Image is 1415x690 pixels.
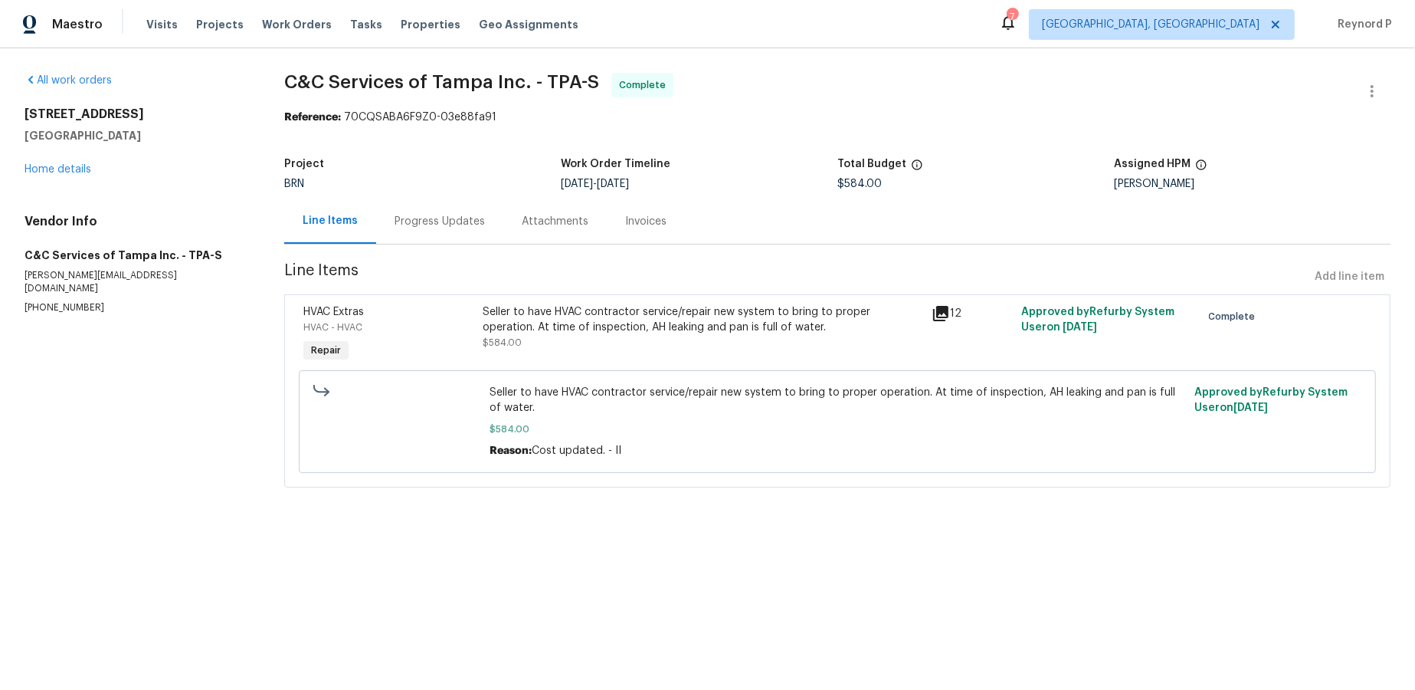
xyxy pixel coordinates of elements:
p: [PHONE_NUMBER] [25,301,247,314]
h5: Assigned HPM [1114,159,1191,169]
h5: C&C Services of Tampa Inc. - TPA-S [25,248,247,263]
h5: [GEOGRAPHIC_DATA] [25,128,247,143]
span: Complete [619,77,672,93]
span: [DATE] [1063,322,1097,333]
span: Seller to have HVAC contractor service/repair new system to bring to proper operation. At time of... [490,385,1185,416]
span: C&C Services of Tampa Inc. - TPA-S [284,73,599,91]
span: Geo Assignments [479,17,578,32]
span: Tasks [350,19,382,30]
div: Progress Updates [395,214,485,229]
div: [PERSON_NAME] [1114,179,1390,189]
a: Home details [25,164,91,175]
div: Attachments [522,214,588,229]
h4: Vendor Info [25,214,247,229]
span: Reynord P [1331,17,1392,32]
h5: Work Order Timeline [561,159,670,169]
span: Visits [146,17,178,32]
span: - [561,179,629,189]
h5: Project [284,159,324,169]
span: [DATE] [1233,402,1268,413]
span: $584.00 [483,338,522,347]
div: Line Items [303,213,358,228]
div: Seller to have HVAC contractor service/repair new system to bring to proper operation. At time of... [483,304,922,335]
span: The hpm assigned to this work order. [1195,159,1207,179]
span: Approved by Refurby System User on [1194,387,1348,413]
p: [PERSON_NAME][EMAIL_ADDRESS][DOMAIN_NAME] [25,269,247,295]
span: Repair [305,343,347,358]
span: [GEOGRAPHIC_DATA], [GEOGRAPHIC_DATA] [1042,17,1259,32]
b: Reference: [284,112,341,123]
h2: [STREET_ADDRESS] [25,107,247,122]
a: All work orders [25,75,112,86]
span: The total cost of line items that have been proposed by Opendoor. This sum includes line items th... [911,159,923,179]
span: Line Items [284,263,1309,291]
span: Approved by Refurby System User on [1021,307,1174,333]
span: HVAC - HVAC [303,323,362,332]
div: 7 [1007,9,1017,25]
span: Cost updated. - II [532,445,621,456]
div: Invoices [625,214,667,229]
div: 12 [932,304,1012,323]
span: HVAC Extras [303,307,364,317]
span: [DATE] [597,179,629,189]
span: Work Orders [262,17,332,32]
div: 70CQSABA6F9Z0-03e88fa91 [284,110,1390,125]
span: Maestro [52,17,103,32]
span: Projects [196,17,244,32]
span: [DATE] [561,179,593,189]
span: Properties [401,17,460,32]
h5: Total Budget [837,159,906,169]
span: Complete [1209,309,1262,324]
span: $584.00 [837,179,882,189]
span: $584.00 [490,422,1185,437]
span: BRN [284,179,304,189]
span: Reason: [490,445,532,456]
